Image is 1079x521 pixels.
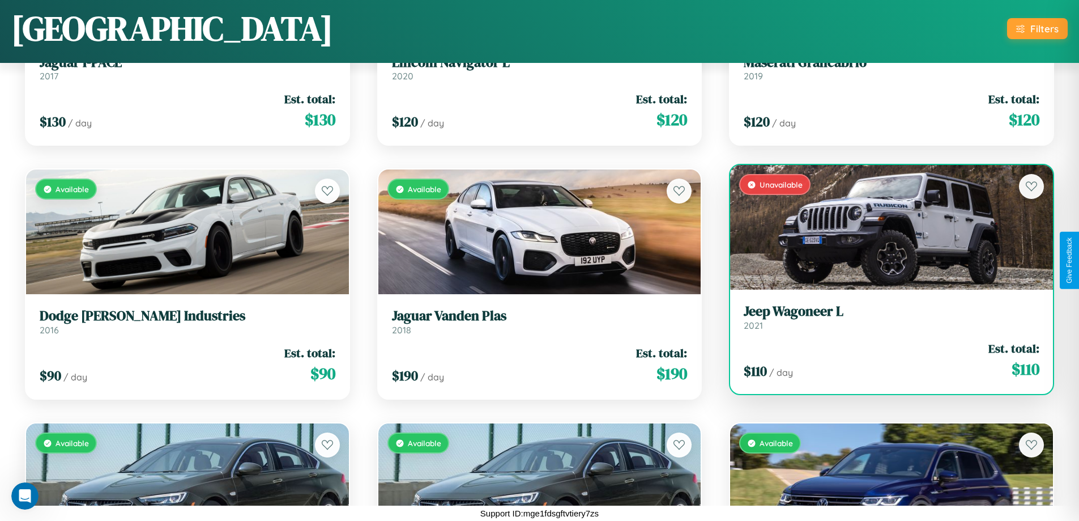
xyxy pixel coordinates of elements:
h1: [GEOGRAPHIC_DATA] [11,5,333,52]
a: Jaguar I-PACE2017 [40,54,335,82]
span: 2018 [392,324,411,336]
span: Available [56,184,89,194]
h3: Dodge [PERSON_NAME] Industries [40,308,335,324]
span: Available [760,438,793,448]
span: Available [408,184,441,194]
span: 2016 [40,324,59,336]
span: $ 90 [310,362,335,385]
span: $ 130 [305,108,335,131]
span: / day [63,371,87,383]
span: Est. total: [988,340,1039,357]
h3: Jaguar Vanden Plas [392,308,688,324]
p: Support ID: mge1fdsgftvtiery7zs [480,506,599,521]
span: $ 110 [1012,358,1039,380]
span: / day [420,371,444,383]
a: Maserati Grancabrio2019 [744,54,1039,82]
span: / day [420,117,444,129]
span: 2019 [744,70,763,82]
span: Unavailable [760,180,803,189]
span: 2021 [744,320,763,331]
a: Jaguar Vanden Plas2018 [392,308,688,336]
span: $ 120 [656,108,687,131]
span: $ 120 [1009,108,1039,131]
span: Est. total: [636,345,687,361]
span: Est. total: [988,91,1039,107]
span: Est. total: [284,91,335,107]
a: Lincoln Navigator L2020 [392,54,688,82]
a: Dodge [PERSON_NAME] Industries2016 [40,308,335,336]
button: Filters [1007,18,1068,39]
span: Est. total: [284,345,335,361]
span: Est. total: [636,91,687,107]
span: $ 120 [392,112,418,131]
span: / day [68,117,92,129]
a: Jeep Wagoneer L2021 [744,303,1039,331]
span: / day [772,117,796,129]
span: Available [56,438,89,448]
span: $ 120 [744,112,770,131]
div: Filters [1030,23,1059,35]
iframe: Intercom live chat [11,482,39,510]
h3: Jeep Wagoneer L [744,303,1039,320]
div: Give Feedback [1065,238,1073,283]
span: $ 190 [656,362,687,385]
span: 2020 [392,70,413,82]
span: Available [408,438,441,448]
span: $ 130 [40,112,66,131]
span: / day [769,367,793,378]
span: $ 90 [40,366,61,385]
span: $ 110 [744,362,767,380]
span: $ 190 [392,366,418,385]
span: 2017 [40,70,58,82]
